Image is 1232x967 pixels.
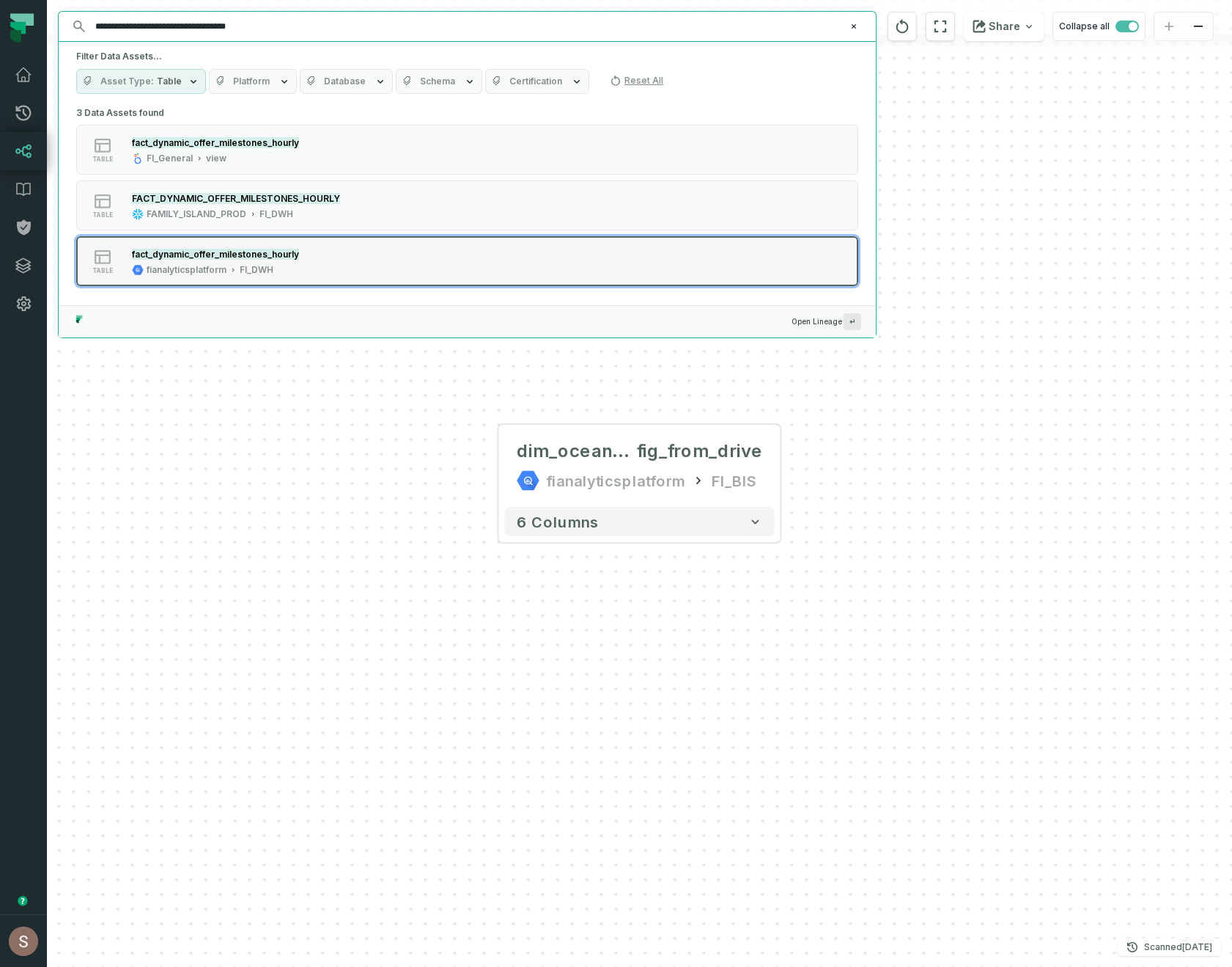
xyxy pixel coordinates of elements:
[844,313,861,330] span: Press ↵ to add a new Data Asset to the graph
[92,156,113,163] span: table
[147,153,193,164] div: FI_General
[637,439,763,463] span: fig_from_drive
[76,236,858,286] button: tablefianalyticsplatformFI_DWH
[16,894,29,908] div: Tooltip anchor
[509,76,562,87] span: Certification
[76,69,206,94] button: Asset TypeTable
[9,927,38,956] img: avatar of Shay Gafniel
[546,469,685,492] div: fianalyticsplatform
[396,69,482,94] button: Schema
[1182,941,1212,952] relative-time: Sep 17, 2025, 8:10 AM GMT+3
[240,264,273,276] div: FI_DWH
[517,513,599,530] span: 6 columns
[846,19,861,34] button: Clear search query
[147,264,226,276] div: fianalyticsplatform
[420,76,455,87] span: Schema
[1184,12,1213,41] button: zoom out
[132,249,299,260] mark: fact_dynamic_offer_milestones_hourly
[1118,938,1221,956] button: Scanned[DATE] 8:10:59 AM
[147,208,246,220] div: FAMILY_ISLAND_PROD
[76,103,858,305] div: 3 Data Assets found
[324,76,366,87] span: Database
[792,313,861,330] span: Open Lineage
[206,153,226,164] div: view
[76,51,858,62] h5: Filter Data Assets...
[485,69,589,94] button: Certification
[964,12,1044,41] button: Share
[100,76,154,87] span: Asset Type
[92,267,113,274] span: table
[157,76,182,87] span: Table
[76,125,858,175] button: tableFI_Generalview
[517,439,763,463] div: dim_ocean_config_from_drive
[604,69,669,92] button: Reset All
[59,103,876,305] div: Suggestions
[259,208,293,220] div: FI_DWH
[300,69,393,94] button: Database
[209,69,297,94] button: Platform
[1144,940,1212,955] p: Scanned
[517,439,637,463] span: dim_ocean_con
[92,211,113,219] span: table
[1052,12,1146,41] button: Collapse all
[76,180,858,230] button: tableFAMILY_ISLAND_PRODFI_DWH
[132,193,340,204] mark: FACT_DYNAMIC_OFFER_MILESTONES_HOURLY
[233,76,270,87] span: Platform
[712,469,757,492] div: FI_BIS
[132,137,299,148] mark: fact_dynamic_offer_milestones_hourly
